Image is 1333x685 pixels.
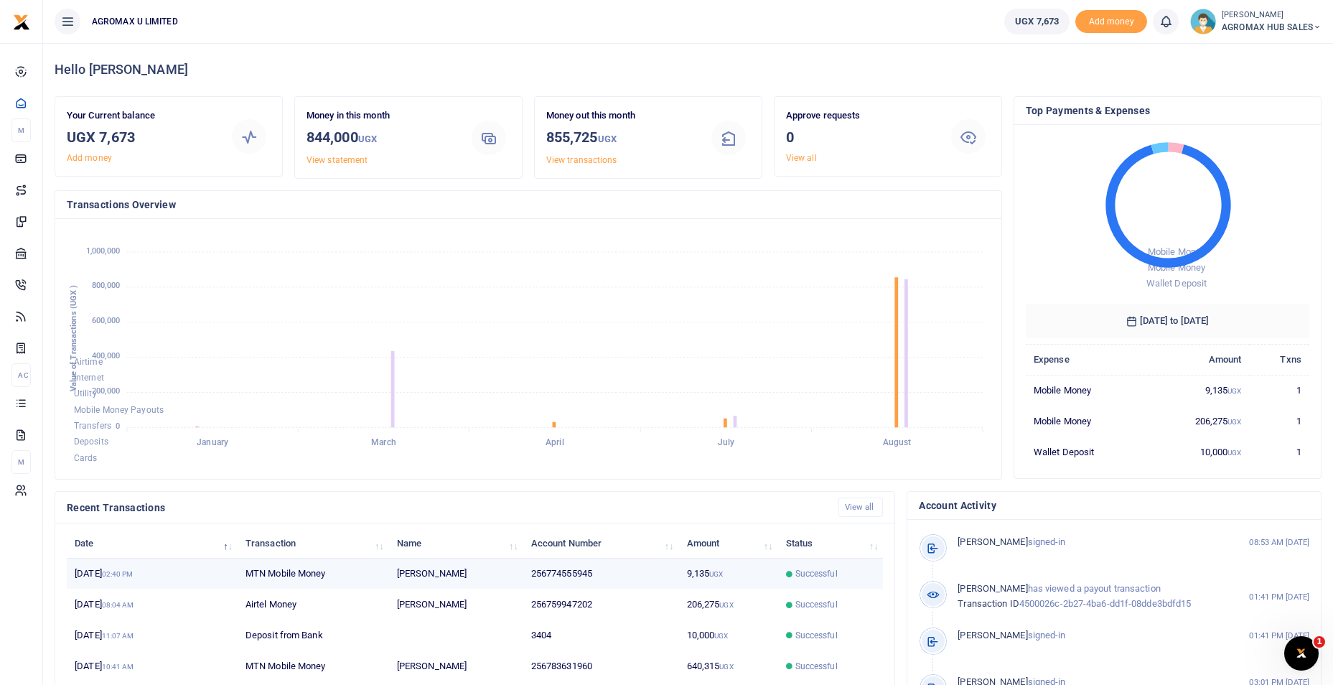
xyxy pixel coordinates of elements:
[86,246,120,256] tspan: 1,000,000
[546,155,617,165] a: View transactions
[1222,21,1322,34] span: AGROMAX HUB SALES
[523,620,679,651] td: 3404
[1149,406,1249,437] td: 206,275
[13,16,30,27] a: logo-small logo-large logo-large
[74,357,103,367] span: Airtime
[1249,630,1309,642] small: 01:41 PM [DATE]
[74,389,97,399] span: Utility
[958,583,1027,594] span: [PERSON_NAME]
[958,535,1221,550] p: signed-in
[1149,375,1249,406] td: 9,135
[13,14,30,31] img: logo-small
[1190,9,1216,34] img: profile-user
[116,421,120,431] tspan: 0
[714,632,728,640] small: UGX
[197,438,228,448] tspan: January
[958,536,1027,547] span: [PERSON_NAME]
[1026,304,1309,338] h6: [DATE] to [DATE]
[389,559,523,590] td: [PERSON_NAME]
[1227,449,1241,457] small: UGX
[709,570,723,578] small: UGX
[1250,375,1309,406] td: 1
[678,590,777,620] td: 206,275
[1026,406,1149,437] td: Mobile Money
[67,620,238,651] td: [DATE]
[998,9,1075,34] li: Wallet ballance
[546,438,564,448] tspan: April
[1227,387,1241,395] small: UGX
[11,118,31,142] li: M
[958,628,1221,643] p: signed-in
[358,134,377,144] small: UGX
[102,570,134,578] small: 02:40 PM
[958,582,1221,612] p: has viewed a payout transaction 4500026c-2b27-4ba6-dd1f-08dde3bdfd15
[69,285,78,392] text: Value of Transactions (UGX )
[523,651,679,682] td: 256783631960
[1026,375,1149,406] td: Mobile Money
[1222,9,1322,22] small: [PERSON_NAME]
[389,651,523,682] td: [PERSON_NAME]
[546,126,696,150] h3: 855,725
[67,197,990,213] h4: Transactions Overview
[1249,536,1309,549] small: 08:53 AM [DATE]
[958,630,1027,640] span: [PERSON_NAME]
[371,438,396,448] tspan: March
[795,567,838,580] span: Successful
[1190,9,1322,34] a: profile-user [PERSON_NAME] AGROMAX HUB SALES
[958,598,1019,609] span: Transaction ID
[67,153,112,163] a: Add money
[74,421,111,431] span: Transfers
[598,134,617,144] small: UGX
[1250,406,1309,437] td: 1
[795,598,838,611] span: Successful
[678,559,777,590] td: 9,135
[238,651,389,682] td: MTN Mobile Money
[719,663,733,671] small: UGX
[11,450,31,474] li: M
[92,281,120,291] tspan: 800,000
[1075,15,1147,26] a: Add money
[389,590,523,620] td: [PERSON_NAME]
[74,437,108,447] span: Deposits
[102,663,134,671] small: 10:41 AM
[1250,437,1309,467] td: 1
[307,108,457,124] p: Money in this month
[718,438,734,448] tspan: July
[67,528,238,559] th: Date: activate to sort column descending
[1075,10,1147,34] li: Toup your wallet
[523,559,679,590] td: 256774555945
[67,500,827,516] h4: Recent Transactions
[719,601,733,609] small: UGX
[1026,103,1309,118] h4: Top Payments & Expenses
[523,590,679,620] td: 256759947202
[74,373,104,383] span: Internet
[795,629,838,642] span: Successful
[67,651,238,682] td: [DATE]
[238,620,389,651] td: Deposit from Bank
[523,528,679,559] th: Account Number: activate to sort column ascending
[92,386,120,396] tspan: 200,000
[307,126,457,150] h3: 844,000
[1004,9,1070,34] a: UGX 7,673
[795,660,838,673] span: Successful
[238,590,389,620] td: Airtel Money
[786,108,936,124] p: Approve requests
[67,559,238,590] td: [DATE]
[1015,14,1059,29] span: UGX 7,673
[678,528,777,559] th: Amount: activate to sort column ascending
[1148,262,1205,273] span: Mobile Money
[55,62,1322,78] h4: Hello [PERSON_NAME]
[1075,10,1147,34] span: Add money
[1284,636,1319,671] iframe: Intercom live chat
[786,126,936,148] h3: 0
[102,601,134,609] small: 08:04 AM
[1227,418,1241,426] small: UGX
[238,559,389,590] td: MTN Mobile Money
[919,498,1309,513] h4: Account Activity
[307,155,368,165] a: View statement
[786,153,817,163] a: View all
[838,498,884,517] a: View all
[238,528,389,559] th: Transaction: activate to sort column ascending
[678,651,777,682] td: 640,315
[1250,344,1309,375] th: Txns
